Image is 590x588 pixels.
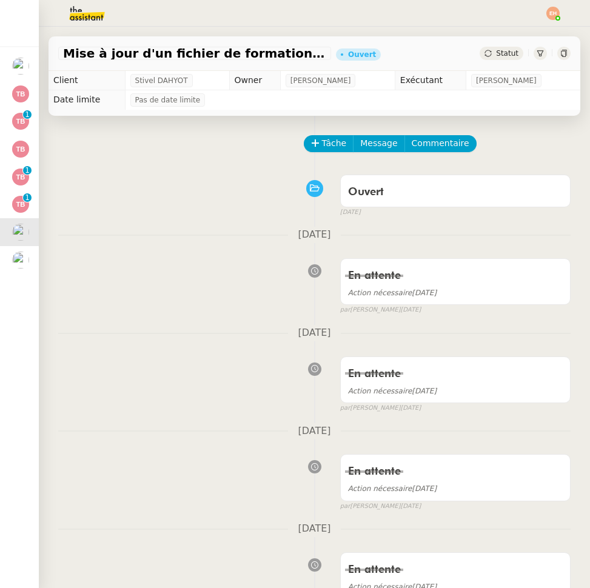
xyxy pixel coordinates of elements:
[12,252,29,269] img: users%2FtFhOaBya8rNVU5KG7br7ns1BCvi2%2Favatar%2Faa8c47da-ee6c-4101-9e7d-730f2e64f978
[348,270,401,281] span: En attente
[348,484,437,493] span: [DATE]
[23,193,32,202] nz-badge-sup: 1
[348,484,412,493] span: Action nécessaire
[12,196,29,213] img: svg
[353,135,404,152] button: Message
[12,113,29,130] img: svg
[288,521,340,537] span: [DATE]
[348,289,437,297] span: [DATE]
[400,403,421,413] span: [DATE]
[340,253,360,262] span: false
[360,136,397,150] span: Message
[229,71,280,90] td: Owner
[23,110,32,119] nz-badge-sup: 1
[12,58,29,75] img: users%2FABbKNE6cqURruDjcsiPjnOKQJp72%2Favatar%2F553dd27b-fe40-476d-bebb-74bc1599d59c
[476,75,537,87] span: [PERSON_NAME]
[23,166,32,175] nz-badge-sup: 1
[340,547,360,556] span: false
[340,403,350,413] span: par
[348,387,437,395] span: [DATE]
[348,289,412,297] span: Action nécessaire
[49,90,125,110] td: Date limite
[288,227,340,243] span: [DATE]
[288,423,340,439] span: [DATE]
[340,207,361,218] span: [DATE]
[12,85,29,102] img: svg
[12,141,29,158] img: svg
[25,193,30,204] p: 1
[290,75,351,87] span: [PERSON_NAME]
[340,305,350,315] span: par
[340,169,360,179] span: false
[348,51,376,58] div: Ouvert
[135,75,188,87] span: Stivel DAHYOT
[340,501,350,512] span: par
[546,7,560,20] img: svg
[340,305,421,315] small: [PERSON_NAME]
[395,71,466,90] td: Exécutant
[348,369,401,379] span: En attente
[400,305,421,315] span: [DATE]
[340,449,360,458] span: false
[348,187,384,198] span: Ouvert
[63,47,326,59] span: Mise à jour d'un fichier de formation - [DATE]
[12,224,29,241] img: users%2FKIcnt4T8hLMuMUUpHYCYQM06gPC2%2Favatar%2F1dbe3bdc-0f95-41bf-bf6e-fc84c6569aaf
[25,110,30,121] p: 1
[12,169,29,185] img: svg
[304,135,354,152] button: Tâche
[412,136,469,150] span: Commentaire
[288,325,340,341] span: [DATE]
[400,501,421,512] span: [DATE]
[340,403,421,413] small: [PERSON_NAME]
[340,351,360,361] span: false
[404,135,477,152] button: Commentaire
[25,166,30,177] p: 1
[49,71,125,90] td: Client
[135,94,201,106] span: Pas de date limite
[348,466,401,477] span: En attente
[496,49,518,58] span: Statut
[348,387,412,395] span: Action nécessaire
[348,564,401,575] span: En attente
[322,136,347,150] span: Tâche
[340,501,421,512] small: [PERSON_NAME]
